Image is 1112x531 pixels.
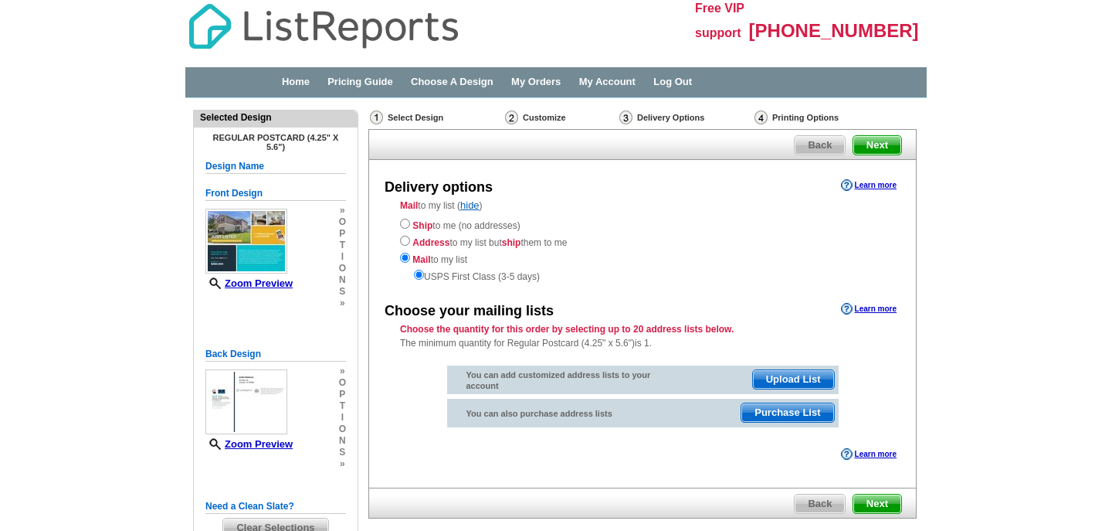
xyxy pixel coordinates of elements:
[205,186,346,201] h5: Front Design
[339,286,346,298] span: s
[653,76,692,87] a: Log Out
[339,274,346,286] span: n
[505,111,518,124] img: Customize
[753,370,834,389] span: Upload List
[282,76,310,87] a: Home
[841,303,897,315] a: Learn more
[205,369,287,434] img: small-thumb.jpg
[339,216,346,228] span: o
[339,366,346,377] span: »
[853,495,901,513] span: Next
[194,111,358,124] div: Selected Design
[205,133,346,151] h4: Regular Postcard (4.25" x 5.6")
[339,240,346,251] span: t
[794,494,846,514] a: Back
[205,277,293,289] a: Zoom Preview
[795,495,845,513] span: Back
[618,110,753,129] div: Delivery Options
[205,438,293,450] a: Zoom Preview
[503,110,618,125] div: Customize
[753,110,890,125] div: Printing Options
[339,447,346,458] span: s
[339,458,346,470] span: »
[339,435,346,447] span: n
[339,251,346,263] span: i
[339,263,346,274] span: o
[853,136,901,155] span: Next
[447,366,670,395] div: You can add customized address lists to your account
[460,199,480,211] a: hide
[205,347,346,362] h5: Back Design
[412,220,432,231] strong: Ship
[502,237,521,248] strong: ship
[754,111,768,124] img: Printing Options & Summary
[400,216,885,284] div: to me (no addresses) to my list but them to me to my list
[205,159,346,174] h5: Design Name
[369,322,916,350] div: The minimum quantity for Regular Postcard (4.25" x 5.6")is 1.
[205,209,287,274] img: small-thumb.jpg
[749,20,919,41] span: [PHONE_NUMBER]
[841,179,897,192] a: Learn more
[339,424,346,435] span: o
[400,324,734,335] strong: Choose the quantity for this order by selecting up to 20 address lists below.
[579,76,636,87] a: My Account
[339,298,346,309] span: »
[368,110,503,129] div: Select Design
[841,448,897,461] a: Learn more
[619,111,632,124] img: Delivery Options
[339,400,346,412] span: t
[205,499,346,514] h5: Need a Clean Slate?
[339,412,346,424] span: i
[741,403,833,422] span: Purchase List
[794,135,846,155] a: Back
[385,178,493,198] div: Delivery options
[695,2,744,39] span: Free VIP support
[411,76,493,87] a: Choose A Design
[447,399,670,423] div: You can also purchase address lists
[370,111,383,124] img: Select Design
[400,267,885,284] div: USPS First Class (3-5 days)
[327,76,393,87] a: Pricing Guide
[412,254,430,265] strong: Mail
[339,205,346,216] span: »
[511,76,561,87] a: My Orders
[400,200,418,211] strong: Mail
[339,228,346,240] span: p
[385,301,554,322] div: Choose your mailing lists
[339,389,346,400] span: p
[339,377,346,389] span: o
[369,199,916,284] div: to my list ( )
[412,237,449,248] strong: Address
[795,136,845,155] span: Back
